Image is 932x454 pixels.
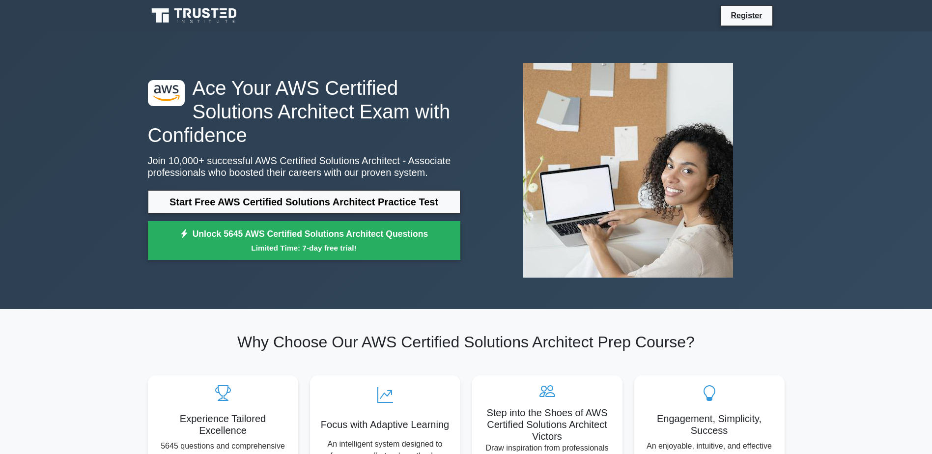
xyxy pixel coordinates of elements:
[318,419,452,430] h5: Focus with Adaptive Learning
[148,76,460,147] h1: Ace Your AWS Certified Solutions Architect Exam with Confidence
[148,221,460,260] a: Unlock 5645 AWS Certified Solutions Architect QuestionsLimited Time: 7-day free trial!
[148,333,785,351] h2: Why Choose Our AWS Certified Solutions Architect Prep Course?
[148,155,460,178] p: Join 10,000+ successful AWS Certified Solutions Architect - Associate professionals who boosted t...
[160,242,448,254] small: Limited Time: 7-day free trial!
[480,407,615,442] h5: Step into the Shoes of AWS Certified Solutions Architect Victors
[156,413,290,436] h5: Experience Tailored Excellence
[725,9,768,22] a: Register
[148,190,460,214] a: Start Free AWS Certified Solutions Architect Practice Test
[642,413,777,436] h5: Engagement, Simplicity, Success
